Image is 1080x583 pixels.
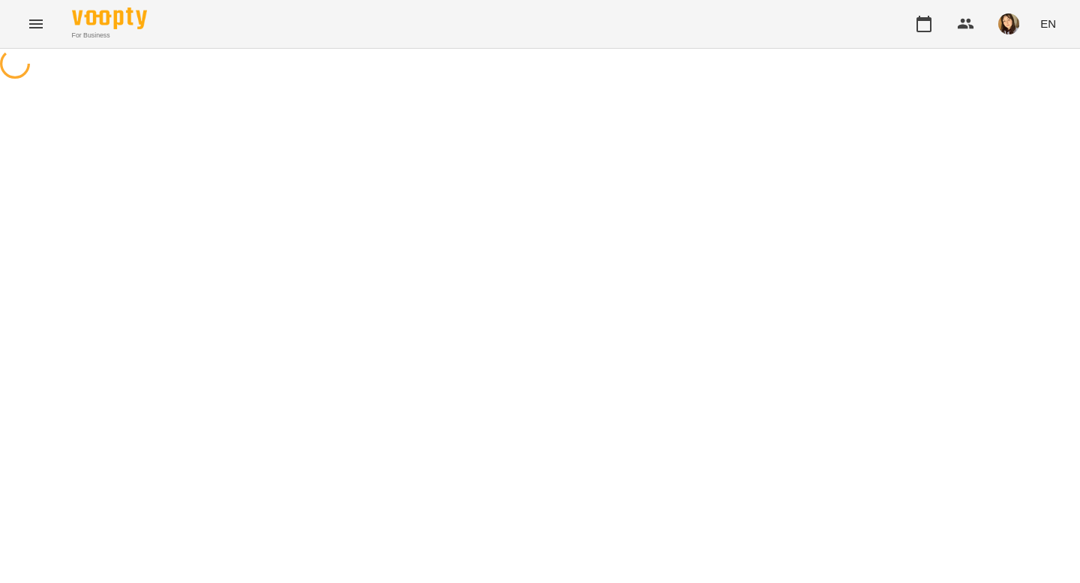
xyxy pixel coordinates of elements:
[72,7,147,29] img: Voopty Logo
[998,13,1019,34] img: 45f5674d79ed0726aee1bdacee3f998b.jpeg
[1040,16,1056,31] span: EN
[72,31,147,40] span: For Business
[1034,10,1062,37] button: EN
[18,6,54,42] button: Menu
